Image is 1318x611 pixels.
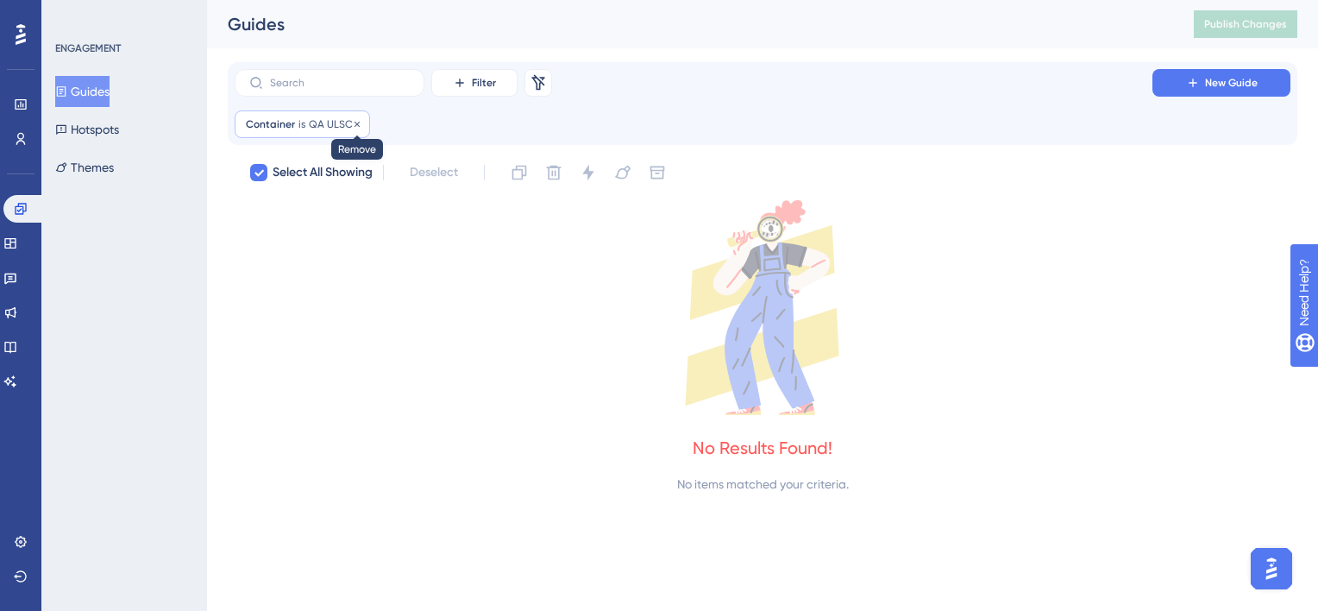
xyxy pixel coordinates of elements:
span: New Guide [1205,76,1258,90]
span: Select All Showing [273,162,373,183]
div: ENGAGEMENT [55,41,121,55]
div: No Results Found! [693,436,832,460]
span: Publish Changes [1204,17,1287,31]
span: QA ULSCP [309,117,359,131]
button: Themes [55,152,114,183]
span: Filter [472,76,496,90]
button: Hotspots [55,114,119,145]
div: No items matched your criteria. [677,474,849,494]
button: Deselect [394,157,474,188]
div: Guides [228,12,1151,36]
button: Guides [55,76,110,107]
span: Deselect [410,162,458,183]
button: Publish Changes [1194,10,1297,38]
span: Container [246,117,295,131]
input: Search [270,77,410,89]
span: is [298,117,305,131]
button: New Guide [1152,69,1290,97]
iframe: UserGuiding AI Assistant Launcher [1246,543,1297,595]
button: Filter [431,69,518,97]
span: Need Help? [41,4,108,25]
